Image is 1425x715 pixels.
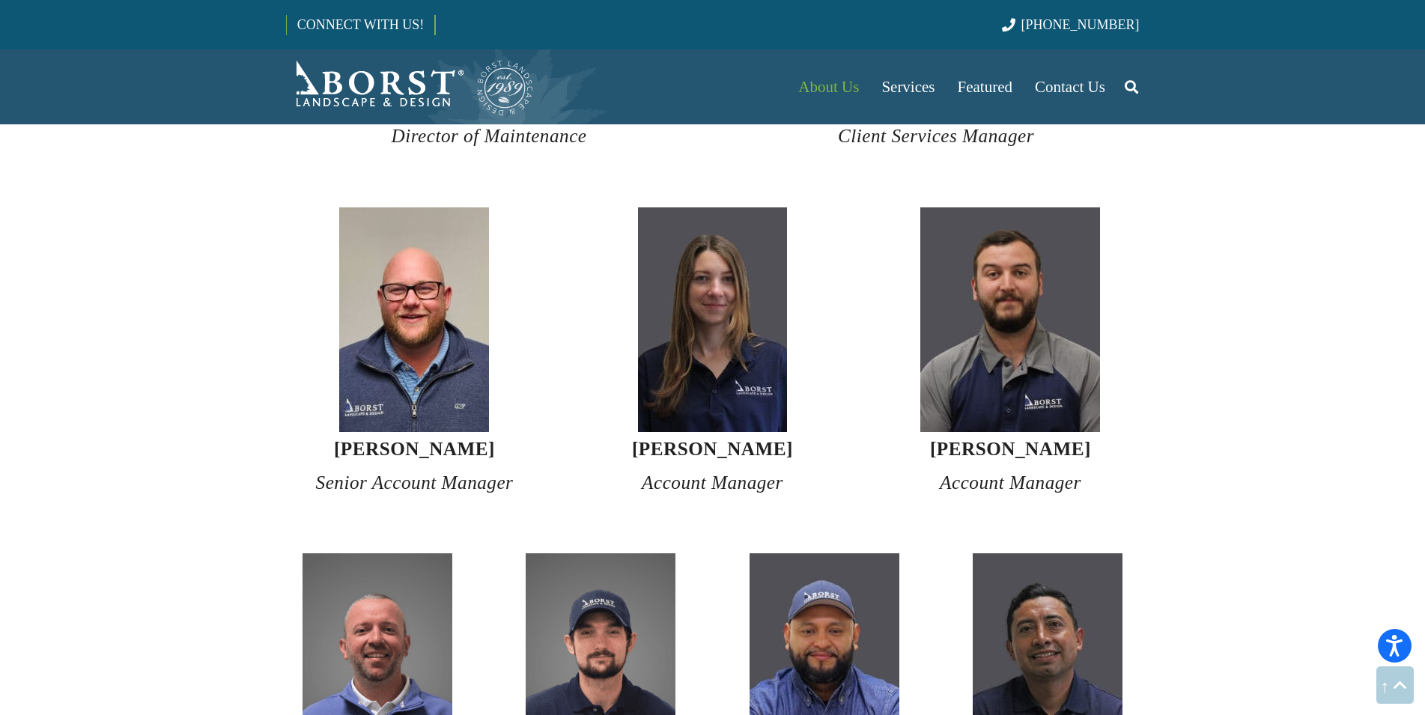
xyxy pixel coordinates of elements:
[391,126,586,146] em: Director of Maintenance
[798,78,859,96] span: About Us
[940,472,1081,493] em: Account Manager
[287,7,434,43] a: CONNECT WITH US!
[316,472,514,493] em: Senior Account Manager
[1035,78,1105,96] span: Contact Us
[1002,17,1139,32] a: [PHONE_NUMBER]
[1024,49,1116,124] a: Contact Us
[1021,17,1140,32] span: [PHONE_NUMBER]
[838,126,1034,146] em: Client Services Manager
[947,49,1024,124] a: Featured
[286,57,535,117] a: Borst-Logo
[632,439,793,459] strong: [PERSON_NAME]
[787,49,870,124] a: About Us
[881,78,935,96] span: Services
[870,49,946,124] a: Services
[1376,666,1414,704] a: Back to top
[1116,68,1146,106] a: Search
[334,439,495,459] strong: [PERSON_NAME]
[930,439,1091,459] strong: [PERSON_NAME]
[958,78,1012,96] span: Featured
[642,472,783,493] em: Account Manager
